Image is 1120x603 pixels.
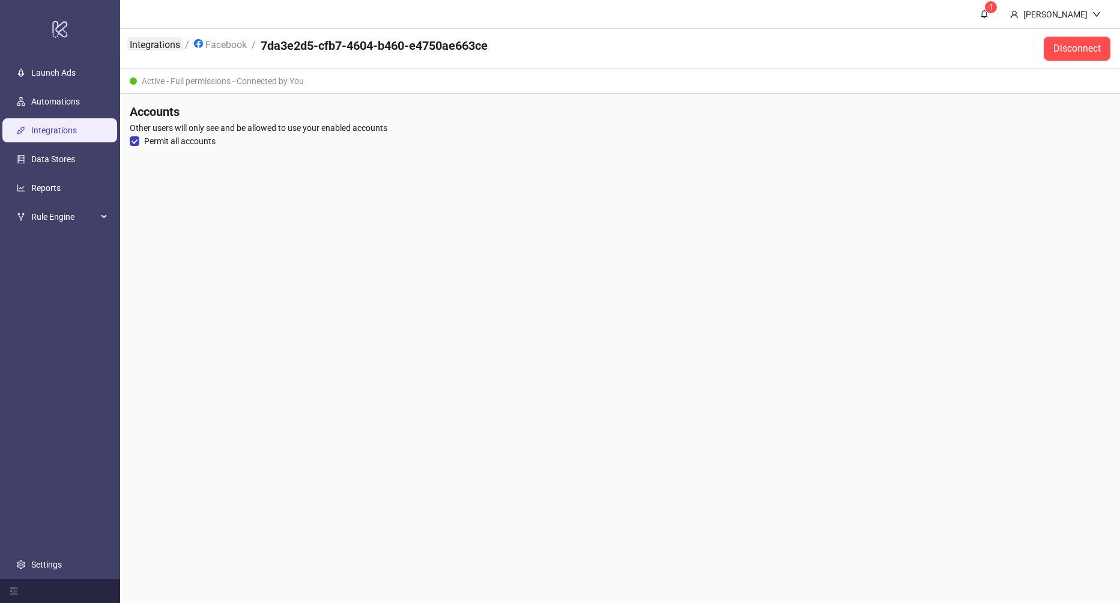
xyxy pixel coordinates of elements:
[17,213,25,221] span: fork
[261,37,488,54] h4: 7da3e2d5-cfb7-4604-b460-e4750ae663ce
[1019,8,1092,21] div: [PERSON_NAME]
[31,154,75,164] a: Data Stores
[985,1,997,13] sup: 1
[989,3,993,11] span: 1
[120,69,1120,94] div: Active - Full permissions - Connected by You
[31,68,76,77] a: Launch Ads
[1044,37,1110,61] button: Disconnect
[252,37,256,60] li: /
[1092,10,1101,19] span: down
[130,103,1110,120] h4: Accounts
[130,121,1110,135] span: Other users will only see and be allowed to use your enabled accounts
[31,560,62,569] a: Settings
[127,37,183,50] a: Integrations
[1010,10,1019,19] span: user
[31,126,77,135] a: Integrations
[10,587,18,595] span: menu-fold
[31,205,97,229] span: Rule Engine
[31,183,61,193] a: Reports
[31,97,80,106] a: Automations
[192,37,249,50] a: Facebook
[1053,43,1101,54] span: Disconnect
[139,135,220,148] span: Permit all accounts
[980,10,988,18] span: bell
[185,37,189,60] li: /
